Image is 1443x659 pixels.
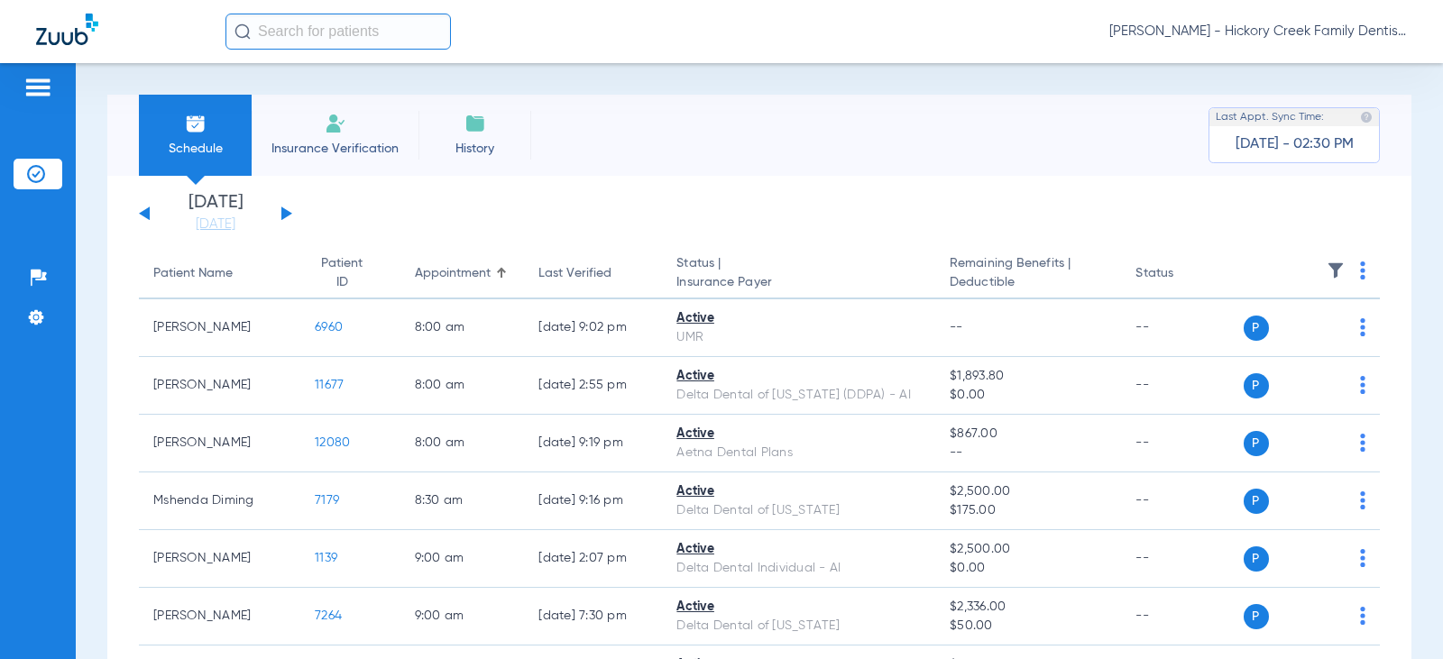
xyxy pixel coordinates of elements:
span: $50.00 [950,617,1107,636]
span: 1139 [315,552,337,564]
img: group-dot-blue.svg [1360,318,1365,336]
div: Delta Dental of [US_STATE] [676,617,921,636]
th: Remaining Benefits | [935,249,1121,299]
div: Patient ID [315,254,370,292]
span: [DATE] - 02:30 PM [1236,135,1354,153]
span: $0.00 [950,386,1107,405]
td: [PERSON_NAME] [139,357,300,415]
div: Active [676,482,921,501]
span: History [432,140,518,158]
td: -- [1121,357,1243,415]
span: Insurance Payer [676,273,921,292]
div: Active [676,425,921,444]
img: Schedule [185,113,207,134]
td: Mshenda Diming [139,472,300,530]
span: 7264 [315,609,342,622]
img: group-dot-blue.svg [1360,261,1365,279]
td: 9:00 AM [400,530,525,588]
div: Appointment [415,264,491,283]
span: Last Appt. Sync Time: [1216,108,1324,126]
img: History [464,113,486,134]
span: 12080 [315,436,350,449]
span: Insurance Verification [265,140,405,158]
div: Aetna Dental Plans [676,444,921,462]
td: 9:00 AM [400,588,525,645]
span: $2,500.00 [950,540,1107,559]
img: group-dot-blue.svg [1360,434,1365,452]
span: $2,336.00 [950,598,1107,617]
div: Appointment [415,264,510,283]
div: Last Verified [538,264,648,283]
div: UMR [676,328,921,347]
td: [DATE] 2:55 PM [524,357,662,415]
span: 11677 [315,379,344,391]
img: last sync help info [1360,111,1373,124]
a: [DATE] [161,215,270,233]
img: filter.svg [1327,261,1345,279]
span: -- [950,321,963,334]
img: group-dot-blue.svg [1360,491,1365,509]
div: Active [676,540,921,559]
img: group-dot-blue.svg [1360,607,1365,625]
span: P [1244,431,1269,456]
td: [DATE] 9:16 PM [524,472,662,530]
td: 8:00 AM [400,415,525,472]
td: [PERSON_NAME] [139,530,300,588]
td: [PERSON_NAME] [139,299,300,357]
input: Search for patients [225,14,451,50]
span: P [1244,316,1269,341]
li: [DATE] [161,194,270,233]
th: Status [1121,249,1243,299]
img: group-dot-blue.svg [1360,376,1365,394]
span: Schedule [152,140,238,158]
div: Patient Name [153,264,233,283]
td: [DATE] 9:02 PM [524,299,662,357]
td: -- [1121,530,1243,588]
span: Deductible [950,273,1107,292]
span: P [1244,546,1269,572]
span: $867.00 [950,425,1107,444]
div: Patient Name [153,264,286,283]
td: [PERSON_NAME] [139,588,300,645]
span: $1,893.80 [950,367,1107,386]
div: Active [676,309,921,328]
div: Delta Dental of [US_STATE] (DDPA) - AI [676,386,921,405]
img: Manual Insurance Verification [325,113,346,134]
div: Patient ID [315,254,386,292]
td: [PERSON_NAME] [139,415,300,472]
span: $0.00 [950,559,1107,578]
td: [DATE] 7:30 PM [524,588,662,645]
img: group-dot-blue.svg [1360,549,1365,567]
div: Delta Dental of [US_STATE] [676,501,921,520]
td: 8:30 AM [400,472,525,530]
th: Status | [662,249,935,299]
td: -- [1121,472,1243,530]
img: hamburger-icon [23,77,52,98]
div: Last Verified [538,264,611,283]
td: -- [1121,588,1243,645]
img: Search Icon [234,23,251,40]
span: 6960 [315,321,343,334]
span: P [1244,489,1269,514]
span: P [1244,373,1269,398]
td: [DATE] 9:19 PM [524,415,662,472]
td: -- [1121,299,1243,357]
td: [DATE] 2:07 PM [524,530,662,588]
td: 8:00 AM [400,357,525,415]
div: Delta Dental Individual - AI [676,559,921,578]
div: Active [676,598,921,617]
div: Active [676,367,921,386]
span: $175.00 [950,501,1107,520]
span: $2,500.00 [950,482,1107,501]
td: 8:00 AM [400,299,525,357]
span: 7179 [315,494,339,507]
span: P [1244,604,1269,629]
span: [PERSON_NAME] - Hickory Creek Family Dentistry [1109,23,1407,41]
span: -- [950,444,1107,462]
img: Zuub Logo [36,14,98,45]
td: -- [1121,415,1243,472]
